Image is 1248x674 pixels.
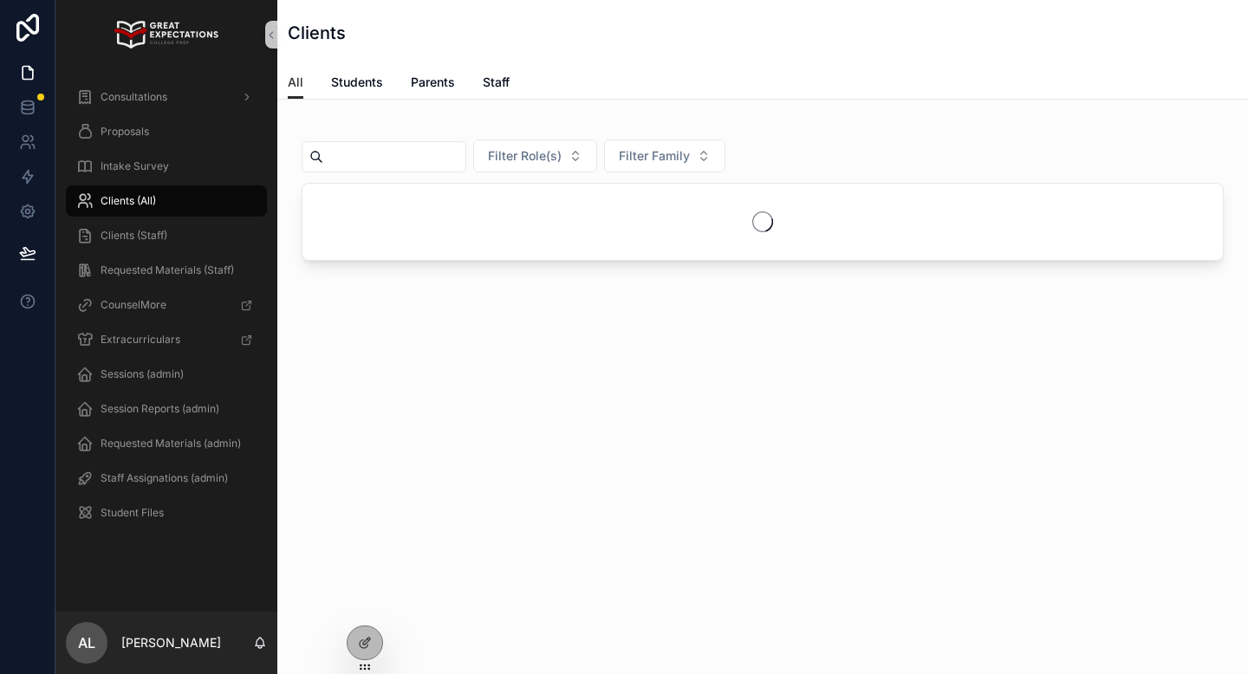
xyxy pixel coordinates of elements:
a: Sessions (admin) [66,359,267,390]
a: Staff Assignations (admin) [66,463,267,494]
span: Consultations [101,90,167,104]
span: Session Reports (admin) [101,402,219,416]
a: Proposals [66,116,267,147]
a: Clients (Staff) [66,220,267,251]
a: Clients (All) [66,185,267,217]
a: Requested Materials (admin) [66,428,267,459]
a: Intake Survey [66,151,267,182]
div: scrollable content [55,69,277,551]
a: Session Reports (admin) [66,393,267,424]
button: Select Button [473,139,597,172]
button: Select Button [604,139,725,172]
h1: Clients [288,21,346,45]
span: Students [331,74,383,91]
span: Intake Survey [101,159,169,173]
span: Staff Assignations (admin) [101,471,228,485]
span: Filter Role(s) [488,147,562,165]
span: Extracurriculars [101,333,180,347]
span: Student Files [101,506,164,520]
span: All [288,74,303,91]
a: Parents [411,67,455,101]
span: AL [78,632,95,653]
span: Filter Family [619,147,690,165]
a: All [288,67,303,100]
a: Staff [483,67,510,101]
span: Staff [483,74,510,91]
span: Clients (Staff) [101,229,167,243]
span: Requested Materials (Staff) [101,263,234,277]
a: Consultations [66,81,267,113]
a: Extracurriculars [66,324,267,355]
span: Clients (All) [101,194,156,208]
a: Student Files [66,497,267,528]
a: CounselMore [66,289,267,321]
span: Proposals [101,125,149,139]
span: Sessions (admin) [101,367,184,381]
a: Requested Materials (Staff) [66,255,267,286]
span: Requested Materials (admin) [101,437,241,450]
img: App logo [114,21,218,49]
span: CounselMore [101,298,166,312]
a: Students [331,67,383,101]
p: [PERSON_NAME] [121,634,221,651]
span: Parents [411,74,455,91]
